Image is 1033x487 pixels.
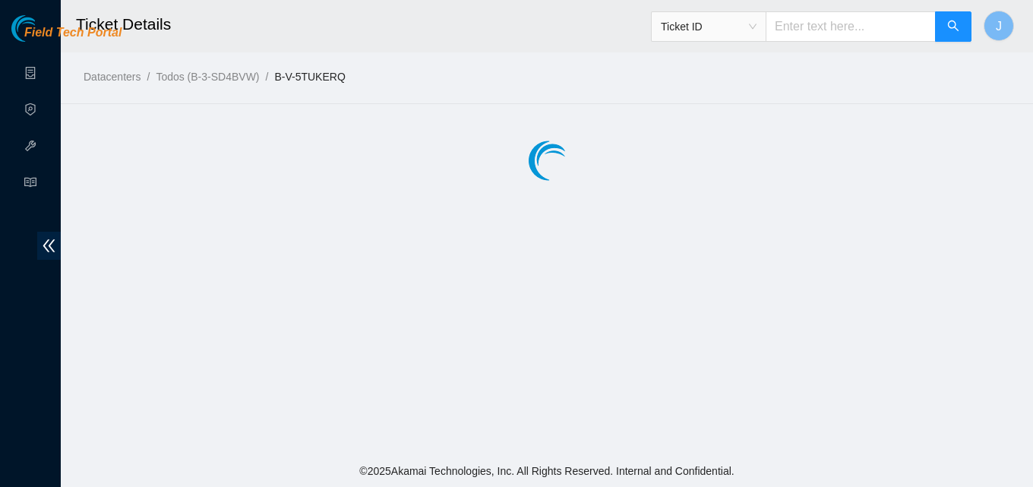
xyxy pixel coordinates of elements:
img: Akamai Technologies [11,15,77,42]
span: search [947,20,959,34]
footer: © 2025 Akamai Technologies, Inc. All Rights Reserved. Internal and Confidential. [61,455,1033,487]
span: J [996,17,1002,36]
span: read [24,169,36,200]
a: Datacenters [84,71,141,83]
span: Field Tech Portal [24,26,122,40]
span: / [147,71,150,83]
span: / [266,71,269,83]
input: Enter text here... [766,11,936,42]
button: J [984,11,1014,41]
a: B-V-5TUKERQ [274,71,345,83]
a: Akamai TechnologiesField Tech Portal [11,27,122,47]
button: search [935,11,971,42]
a: Todos (B-3-SD4BVW) [156,71,259,83]
span: Ticket ID [661,15,757,38]
span: double-left [37,232,61,260]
